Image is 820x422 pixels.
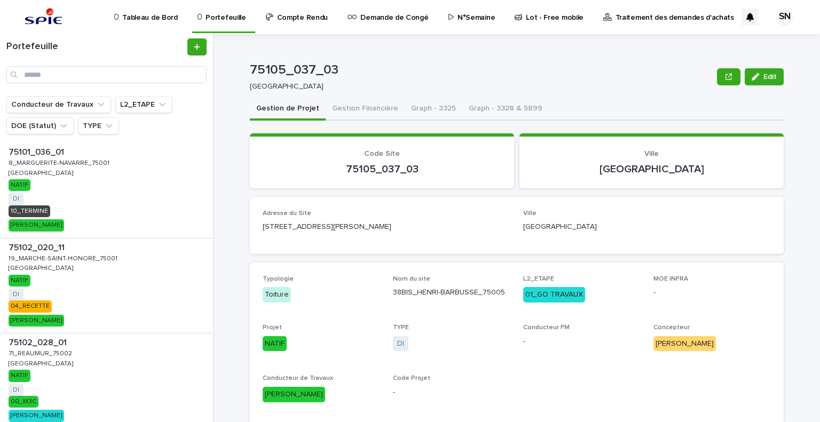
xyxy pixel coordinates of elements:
span: Ville [644,150,659,157]
a: DI [13,386,19,394]
span: L2_ETAPE [523,276,554,282]
p: [STREET_ADDRESS][PERSON_NAME] [263,221,510,233]
p: [GEOGRAPHIC_DATA] [250,82,708,91]
button: Edit [745,68,784,85]
p: 75102_028_01 [9,336,69,348]
div: Toiture [263,287,291,302]
div: SN [776,9,793,26]
p: [GEOGRAPHIC_DATA] [532,163,771,176]
button: DOE (Statut) [6,117,74,134]
button: Conducteur de Travaux [6,96,111,113]
p: [GEOGRAPHIC_DATA] [523,221,771,233]
div: [PERSON_NAME] [9,219,64,231]
p: 75105_037_03 [263,163,501,176]
p: - [653,287,771,298]
div: 00_M3C [9,396,38,408]
div: NATIF [9,179,30,191]
div: NATIF [263,336,287,352]
div: [PERSON_NAME] [9,410,64,421]
div: 04_RECETTE [9,300,52,312]
span: Conducteur FM [523,324,570,331]
span: Code Site [364,150,400,157]
a: DI [13,195,19,203]
p: 75105_037_03 [250,62,713,78]
div: NATIF [9,370,30,381]
input: Search [6,66,207,83]
img: svstPd6MQfCT1uX1QGkG [21,6,66,28]
div: 10_TERMINE [9,205,50,217]
div: [PERSON_NAME] [9,315,64,327]
button: Gestion de Projet [250,98,326,121]
button: L2_ETAPE [115,96,172,113]
span: Ville [523,210,537,217]
button: TYPE [78,117,119,134]
h1: Portefeuille [6,41,185,53]
button: Gestion Financière [326,98,405,121]
span: Nom du site [393,276,430,282]
p: [GEOGRAPHIC_DATA] [9,168,75,177]
span: Edit [763,73,777,81]
button: Graph - 3328 & 5899 [462,98,549,121]
p: 38BIS_HENRI-BARBUSSE_75005 [393,287,510,298]
span: Typologie [263,276,294,282]
p: - [393,387,510,398]
span: Projet [263,324,282,331]
a: DI [397,338,404,349]
button: Graph - 3325 [405,98,462,121]
p: [GEOGRAPHIC_DATA] [9,262,75,272]
span: TYPE [393,324,409,331]
div: 01_GO TRAVAUX [523,287,585,302]
div: [PERSON_NAME] [653,336,716,352]
p: 19_MARCHE-SAINT-HONORE_75001 [9,253,120,262]
span: Conducteur de Travaux [263,375,333,381]
p: 75102_020_11 [9,241,67,253]
p: 8_MARGUERITE-NAVARRE_75001 [9,157,112,167]
div: [PERSON_NAME] [263,387,325,402]
span: Code Projet [393,375,430,381]
div: NATIF [9,275,30,286]
p: [GEOGRAPHIC_DATA] [9,358,75,368]
p: 75101_036_01 [9,145,66,157]
span: Adresse du Site [263,210,311,217]
p: 71_REAUMUR_75002 [9,348,74,357]
a: DI [13,291,19,298]
span: Concepteur [653,324,690,331]
span: MOE INFRA [653,276,688,282]
p: - [523,336,641,347]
